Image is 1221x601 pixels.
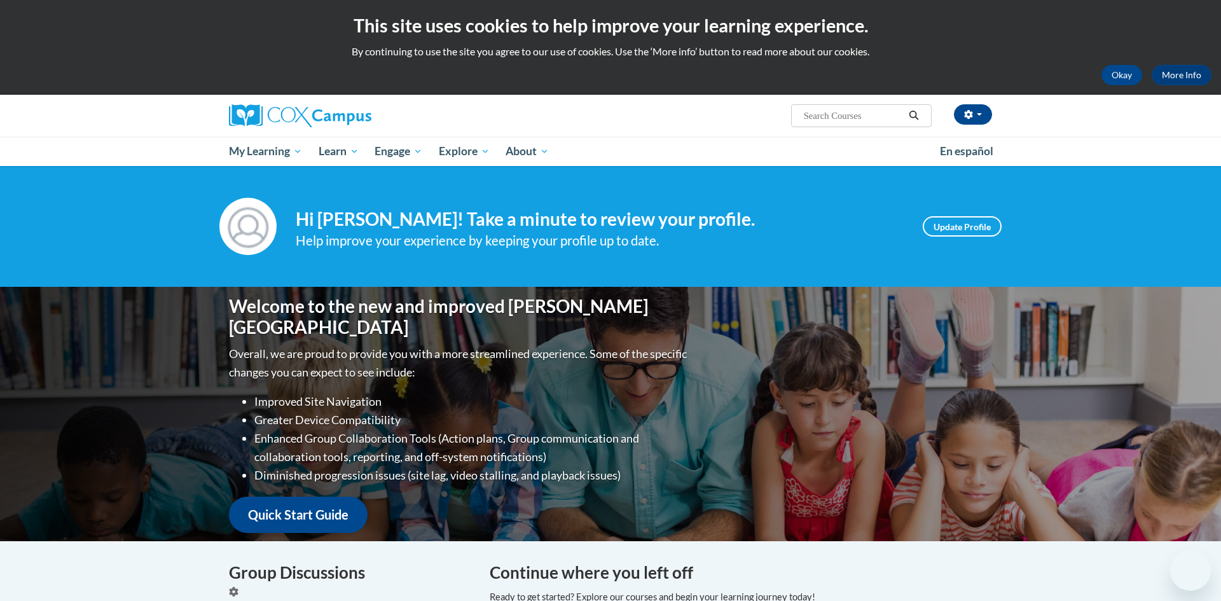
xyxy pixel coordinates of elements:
div: Help improve your experience by keeping your profile up to date. [296,230,904,251]
a: Learn [310,137,367,166]
iframe: Button to launch messaging window [1170,550,1211,591]
a: Engage [366,137,431,166]
li: Improved Site Navigation [254,392,690,411]
h4: Group Discussions [229,560,471,585]
span: About [506,144,549,159]
a: Cox Campus [229,104,471,127]
span: Explore [439,144,490,159]
a: About [498,137,558,166]
p: Overall, we are proud to provide you with a more streamlined experience. Some of the specific cha... [229,345,690,382]
button: Account Settings [954,104,992,125]
p: By continuing to use the site you agree to our use of cookies. Use the ‘More info’ button to read... [10,45,1211,59]
button: Okay [1101,65,1142,85]
span: En español [940,144,993,158]
a: More Info [1152,65,1211,85]
a: My Learning [221,137,310,166]
h1: Welcome to the new and improved [PERSON_NAME][GEOGRAPHIC_DATA] [229,296,690,338]
h2: This site uses cookies to help improve your learning experience. [10,13,1211,38]
a: Update Profile [923,216,1002,237]
li: Greater Device Compatibility [254,411,690,429]
a: Quick Start Guide [229,497,368,533]
h4: Hi [PERSON_NAME]! Take a minute to review your profile. [296,209,904,230]
div: Main menu [210,137,1011,166]
a: En español [932,138,1002,165]
img: Cox Campus [229,104,371,127]
span: Engage [375,144,422,159]
li: Diminished progression issues (site lag, video stalling, and playback issues) [254,466,690,485]
button: Search [904,108,923,123]
input: Search Courses [803,108,904,123]
img: Profile Image [219,198,277,255]
span: My Learning [229,144,302,159]
h4: Continue where you left off [490,560,992,585]
span: Learn [319,144,359,159]
a: Explore [431,137,498,166]
li: Enhanced Group Collaboration Tools (Action plans, Group communication and collaboration tools, re... [254,429,690,466]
